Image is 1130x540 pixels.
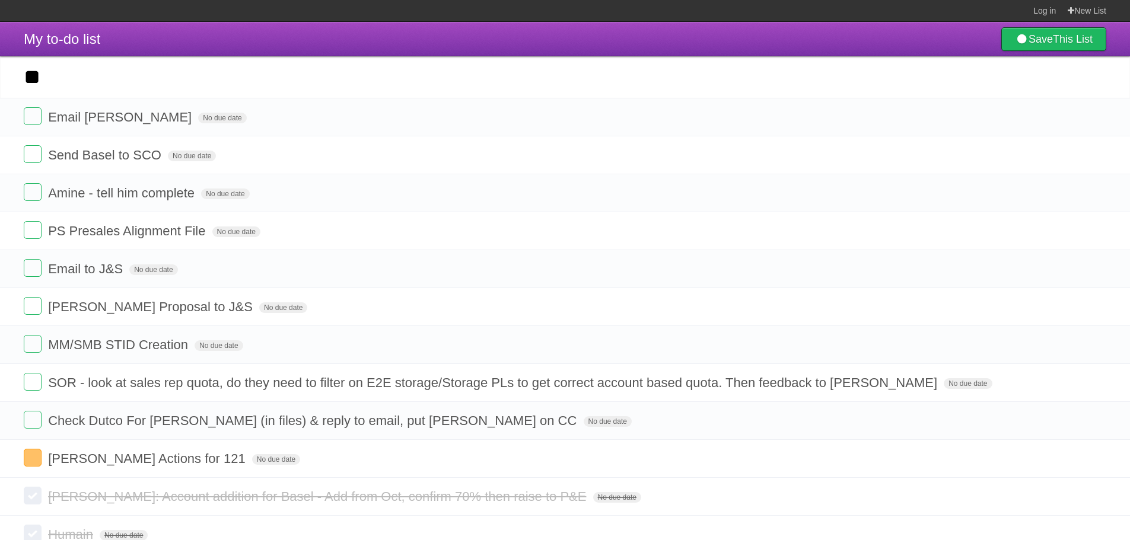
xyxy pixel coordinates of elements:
label: Done [24,411,42,429]
span: No due date [584,416,632,427]
span: Amine - tell him complete [48,186,198,200]
span: No due date [195,340,243,351]
span: [PERSON_NAME]: Account addition for Basel - Add from Oct, confirm 70% then raise to P&E [48,489,589,504]
span: No due date [252,454,300,465]
label: Done [24,449,42,466]
span: No due date [593,492,641,503]
span: Email to J&S [48,261,126,276]
label: Done [24,183,42,201]
span: Send Basel to SCO [48,148,164,162]
span: No due date [198,113,246,123]
label: Done [24,259,42,277]
label: Done [24,373,42,391]
label: Done [24,335,42,353]
span: MM/SMB STID Creation [48,337,191,352]
span: PS Presales Alignment File [48,223,208,238]
span: No due date [201,188,249,199]
span: SOR - look at sales rep quota, do they need to filter on E2E storage/Storage PLs to get correct a... [48,375,940,390]
span: My to-do list [24,31,100,47]
span: No due date [259,302,307,313]
span: No due date [129,264,177,275]
b: This List [1053,33,1093,45]
span: Check Dutco For [PERSON_NAME] (in files) & reply to email, put [PERSON_NAME] on CC [48,413,580,428]
span: [PERSON_NAME] Actions for 121 [48,451,249,466]
span: No due date [168,151,216,161]
span: Email [PERSON_NAME] [48,110,195,124]
span: No due date [212,226,260,237]
label: Done [24,297,42,315]
span: [PERSON_NAME] Proposal to J&S [48,299,256,314]
label: Done [24,107,42,125]
label: Done [24,145,42,163]
label: Done [24,487,42,504]
label: Done [24,221,42,239]
a: SaveThis List [1001,27,1106,51]
span: No due date [944,378,992,389]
